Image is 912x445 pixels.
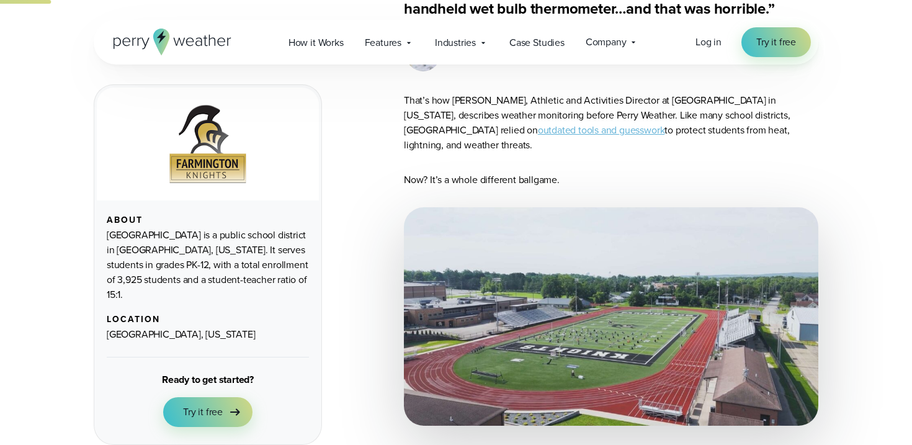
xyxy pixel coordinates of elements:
[695,35,722,49] span: Log in
[278,30,354,55] a: How it Works
[586,35,627,50] span: Company
[404,173,818,187] p: Now? It’s a whole different ballgame.
[107,215,309,225] div: About
[107,315,309,325] div: Location
[509,35,565,50] span: Case Studies
[538,123,665,137] a: outdated tools and guesswork
[695,35,722,50] a: Log in
[365,35,401,50] span: Features
[166,102,249,186] img: Farmington R7
[163,397,253,427] a: Try it free
[435,35,476,50] span: Industries
[107,228,309,302] div: [GEOGRAPHIC_DATA] is a public school district in [GEOGRAPHIC_DATA], [US_STATE]. It serves student...
[162,372,254,387] div: Ready to get started?
[741,27,811,57] a: Try it free
[288,35,344,50] span: How it Works
[107,327,309,342] div: [GEOGRAPHIC_DATA], [US_STATE]
[183,405,223,420] span: Try it free
[404,93,818,153] p: That’s how [PERSON_NAME], Athletic and Activities Director at [GEOGRAPHIC_DATA] in [US_STATE], de...
[756,35,796,50] span: Try it free
[499,30,575,55] a: Case Studies
[404,207,818,426] img: Farmington ISD weather monitoring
